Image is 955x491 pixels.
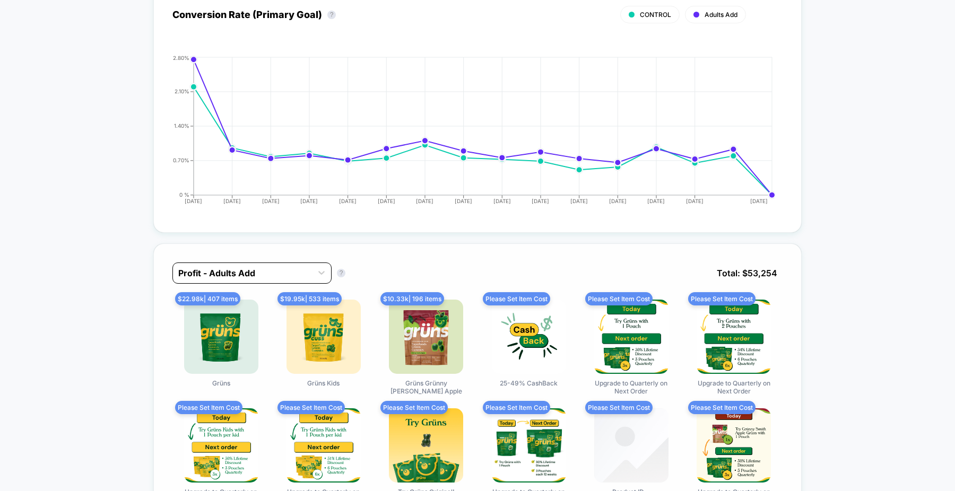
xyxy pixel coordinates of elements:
span: $ 19.95k | 533 items [277,292,342,305]
span: Please Set Item Cost [688,292,756,305]
img: Upgrade to Quarterly on Next Order [697,300,771,374]
img: Grüns Grünny Smith Apple [389,300,463,374]
img: Grüns [184,300,258,374]
span: Please Set Item Cost [483,401,550,414]
span: Adults Add [705,11,737,19]
tspan: [DATE] [300,198,318,204]
tspan: [DATE] [416,198,433,204]
img: Grüns Kids [286,300,361,374]
img: Upgrade to Quarterly on Next Order [286,408,361,483]
img: Upgrade to Quarterly on Next Order [184,408,258,483]
tspan: [DATE] [262,198,280,204]
span: Please Set Item Cost [688,401,756,414]
img: Upgrade to Quarterly on Next Order (LTO LS QTY1) [697,408,771,483]
span: Grüns Kids [307,379,340,387]
span: Please Set Item Cost [175,401,242,414]
tspan: [DATE] [609,198,627,204]
tspan: [DATE] [570,198,588,204]
button: ? [337,269,345,277]
tspan: [DATE] [339,198,357,204]
span: Please Set Item Cost [380,401,448,414]
span: Grüns Grünny [PERSON_NAME] Apple [386,379,466,395]
tspan: 1.40% [174,122,189,129]
span: $ 10.33k | 196 items [380,292,444,305]
img: Product ID = 7528480276546 [594,408,668,483]
span: Please Set Item Cost [277,401,345,414]
tspan: [DATE] [185,198,202,204]
button: ? [327,11,336,19]
span: Upgrade to Quarterly on Next Order [592,379,671,395]
tspan: [DATE] [455,198,472,204]
div: CONVERSION_RATE [162,55,772,214]
tspan: [DATE] [687,198,704,204]
tspan: [DATE] [223,198,241,204]
tspan: 2.80% [173,54,189,60]
img: 25-49% CashBack [492,300,566,374]
span: Please Set Item Cost [585,292,653,305]
span: CONTROL [640,11,671,19]
tspan: 0.70% [173,157,189,163]
tspan: [DATE] [751,198,768,204]
img: Upgrade to Quarterly on Next Order [492,408,566,483]
tspan: [DATE] [493,198,511,204]
span: 25-49% CashBack [500,379,558,387]
tspan: 2.10% [175,88,189,94]
span: Upgrade to Quarterly on Next Order [694,379,774,395]
span: Total: $ 53,254 [711,262,783,284]
span: Please Set Item Cost [585,401,653,414]
span: $ 22.98k | 407 items [175,292,240,305]
span: Please Set Item Cost [483,292,550,305]
img: Upgrade to Quarterly on Next Order [594,300,668,374]
img: Try Grüns Original! [389,408,463,483]
tspan: 0 % [179,191,189,198]
tspan: [DATE] [378,198,395,204]
tspan: [DATE] [532,198,550,204]
span: Grüns [212,379,230,387]
tspan: [DATE] [648,198,665,204]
